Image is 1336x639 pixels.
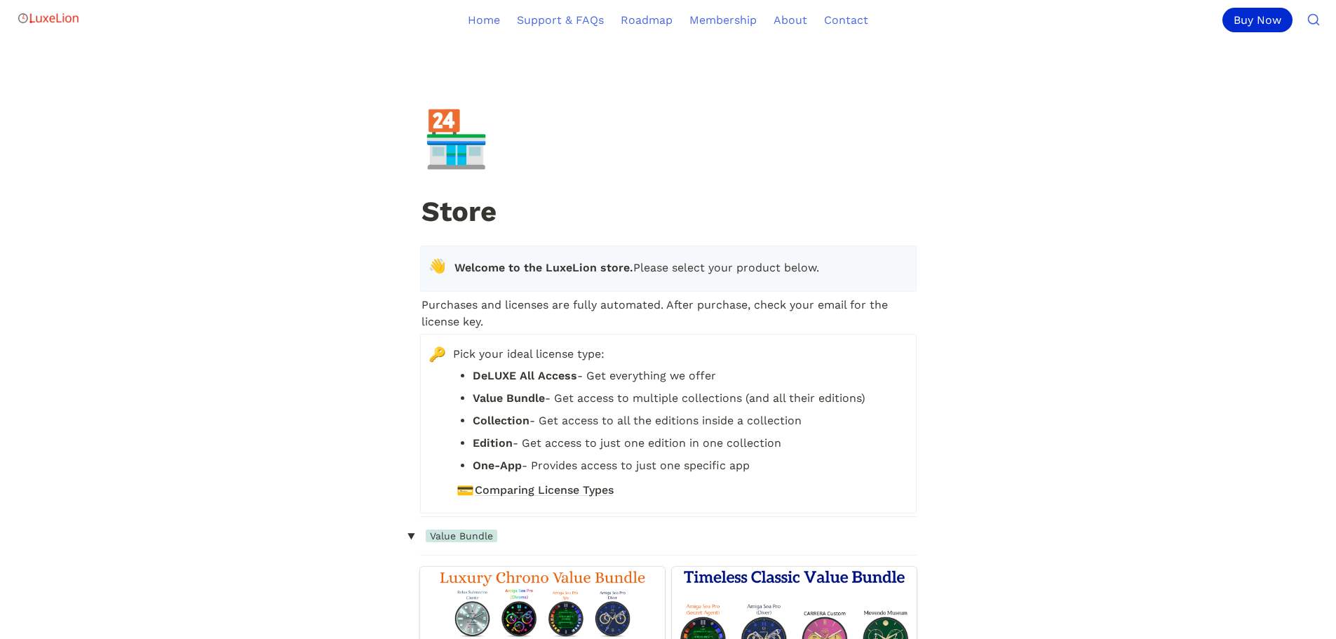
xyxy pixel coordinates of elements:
[420,295,917,332] p: Purchases and licenses are fully automated. After purchase, check your email for the license key.
[473,436,513,450] strong: Edition
[453,257,905,280] p: Please select your product below.
[473,433,905,454] li: - Get access to just one edition in one collection
[1222,8,1293,32] div: Buy Now
[473,391,545,405] strong: Value Bundle
[473,369,577,382] strong: DeLUXE All Access
[453,480,905,501] a: 💳Comparing License Types
[457,482,471,496] span: 💳
[454,261,633,274] strong: Welcome to the LuxeLion store.
[399,530,422,542] span: ‣
[420,196,917,230] h1: Store
[453,346,905,363] span: Pick your ideal license type:
[473,414,529,427] strong: Collection
[473,455,905,476] li: - Provides access to just one specific app
[17,4,80,32] img: Logo
[475,482,614,499] span: Comparing License Types
[429,257,446,274] span: 👋
[473,410,905,431] li: - Get access to all the editions inside a collection
[422,112,490,166] div: 🏪
[426,530,497,542] span: Value Bundle
[473,388,905,409] li: - Get access to multiple collections (and all their editions)
[429,346,446,363] span: 🔑
[473,365,905,386] li: - Get everything we offer
[473,459,522,472] strong: One-App
[1222,8,1298,32] a: Buy Now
